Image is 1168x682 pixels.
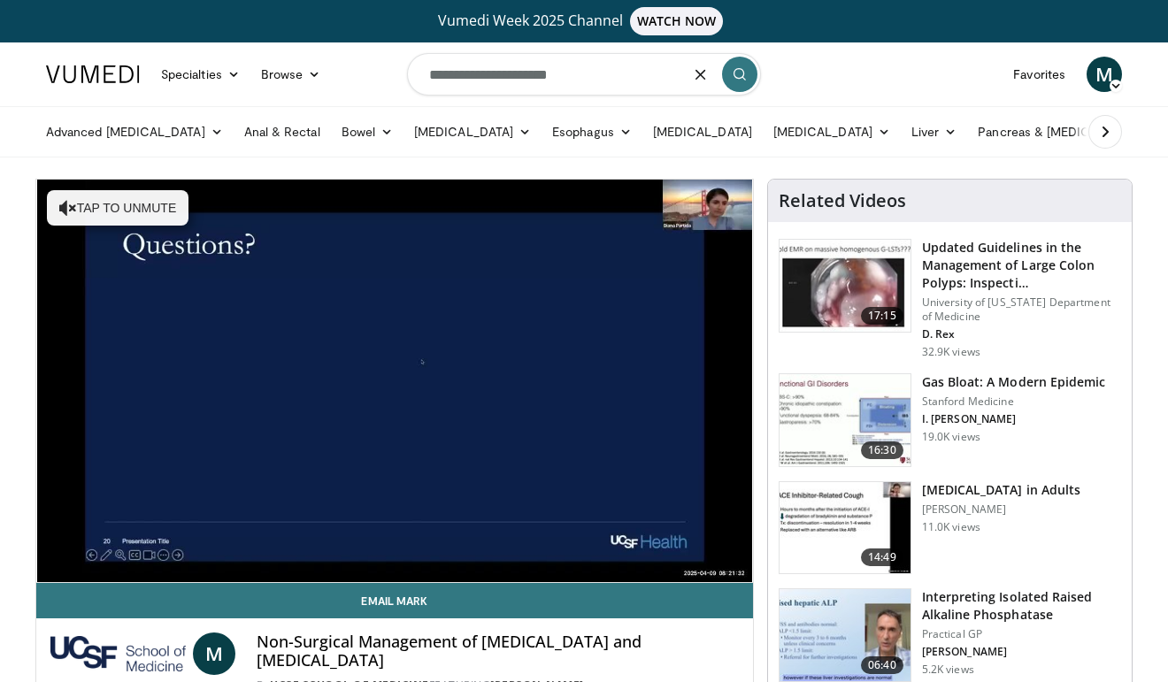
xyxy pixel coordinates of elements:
[779,239,1121,359] a: 17:15 Updated Guidelines in the Management of Large Colon Polyps: Inspecti… University of [US_STA...
[46,65,140,83] img: VuMedi Logo
[47,190,188,226] button: Tap to unmute
[861,656,903,674] span: 06:40
[922,430,980,444] p: 19.0K views
[922,239,1121,292] h3: Updated Guidelines in the Management of Large Colon Polyps: Inspecti…
[779,481,1121,575] a: 14:49 [MEDICAL_DATA] in Adults [PERSON_NAME] 11.0K views
[922,645,1121,659] p: [PERSON_NAME]
[542,114,642,149] a: Esophagus
[922,327,1121,341] p: D. Rex
[922,502,1080,517] p: [PERSON_NAME]
[331,114,403,149] a: Bowel
[922,373,1106,391] h3: Gas Bloat: A Modern Epidemic
[1087,57,1122,92] a: M
[36,583,753,618] a: Email Mark
[35,114,234,149] a: Advanced [MEDICAL_DATA]
[49,7,1119,35] a: Vumedi Week 2025 ChannelWATCH NOW
[922,345,980,359] p: 32.9K views
[763,114,901,149] a: [MEDICAL_DATA]
[780,374,911,466] img: 480ec31d-e3c1-475b-8289-0a0659db689a.150x105_q85_crop-smart_upscale.jpg
[630,7,724,35] span: WATCH NOW
[780,482,911,574] img: 11950cd4-d248-4755-8b98-ec337be04c84.150x105_q85_crop-smart_upscale.jpg
[234,114,331,149] a: Anal & Rectal
[861,441,903,459] span: 16:30
[193,632,235,675] a: M
[150,57,250,92] a: Specialties
[1003,57,1076,92] a: Favorites
[36,180,753,583] video-js: Video Player
[922,295,1121,324] p: University of [US_STATE] Department of Medicine
[780,240,911,332] img: dfcfcb0d-b871-4e1a-9f0c-9f64970f7dd8.150x105_q85_crop-smart_upscale.jpg
[861,307,903,325] span: 17:15
[922,520,980,534] p: 11.0K views
[407,53,761,96] input: Search topics, interventions
[922,588,1121,624] h3: Interpreting Isolated Raised Alkaline Phosphatase
[922,627,1121,641] p: Practical GP
[642,114,763,149] a: [MEDICAL_DATA]
[779,373,1121,467] a: 16:30 Gas Bloat: A Modern Epidemic Stanford Medicine I. [PERSON_NAME] 19.0K views
[780,589,911,681] img: 6a4ee52d-0f16-480d-a1b4-8187386ea2ed.150x105_q85_crop-smart_upscale.jpg
[257,632,738,671] h4: Non-Surgical Management of [MEDICAL_DATA] and [MEDICAL_DATA]
[922,481,1080,499] h3: [MEDICAL_DATA] in Adults
[922,395,1106,409] p: Stanford Medicine
[901,114,967,149] a: Liver
[50,632,186,675] img: UCSF School of Medicine
[779,190,906,211] h4: Related Videos
[922,412,1106,426] p: I. [PERSON_NAME]
[922,663,974,677] p: 5.2K views
[861,548,903,566] span: 14:49
[779,588,1121,682] a: 06:40 Interpreting Isolated Raised Alkaline Phosphatase Practical GP [PERSON_NAME] 5.2K views
[403,114,542,149] a: [MEDICAL_DATA]
[250,57,332,92] a: Browse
